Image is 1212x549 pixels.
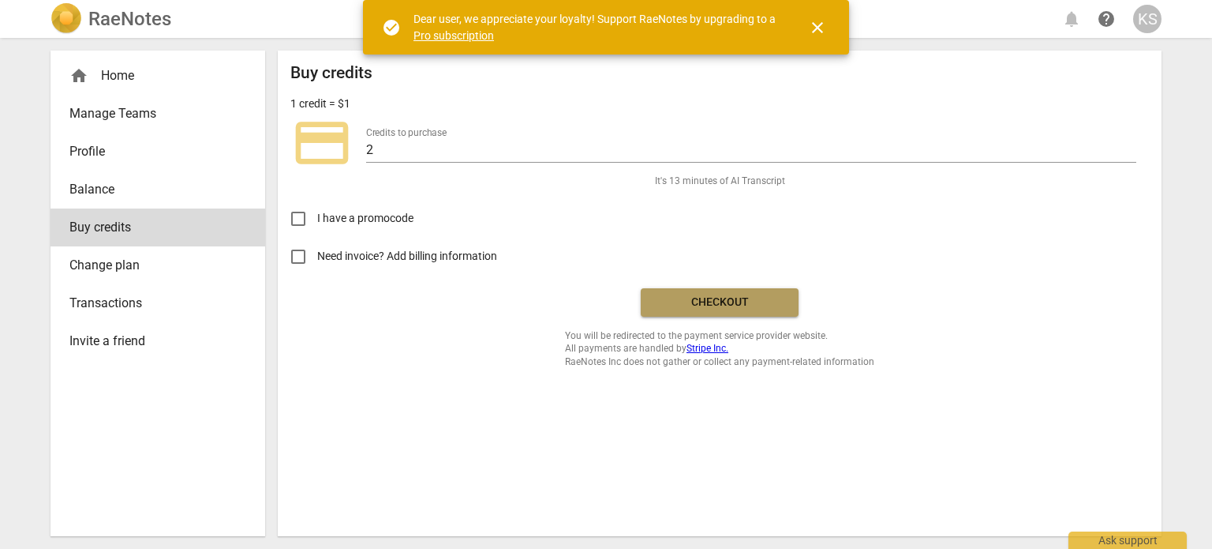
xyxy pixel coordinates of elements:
[69,142,234,161] span: Profile
[50,209,265,246] a: Buy credits
[1092,5,1120,33] a: Help
[50,246,265,284] a: Change plan
[50,95,265,133] a: Manage Teams
[69,66,88,85] span: home
[641,288,799,317] button: Checkout
[799,9,836,47] button: Close
[808,18,827,37] span: close
[50,3,82,35] img: Logo
[88,8,171,30] h2: RaeNotes
[69,256,234,275] span: Change plan
[290,96,350,112] p: 1 credit = $1
[655,175,785,188] span: It's 13 minutes of AI Transcript
[50,3,171,35] a: LogoRaeNotes
[69,332,234,351] span: Invite a friend
[69,180,234,199] span: Balance
[50,171,265,209] a: Balance
[69,218,234,237] span: Buy credits
[317,210,413,227] span: I have a promocode
[290,111,353,175] span: credit_card
[69,66,234,85] div: Home
[69,294,234,313] span: Transactions
[413,29,494,42] a: Pro subscription
[50,322,265,360] a: Invite a friend
[317,248,499,265] span: Need invoice? Add billing information
[686,343,728,354] a: Stripe Inc.
[50,284,265,322] a: Transactions
[1068,532,1187,549] div: Ask support
[653,295,786,310] span: Checkout
[1133,5,1161,33] button: KS
[565,329,874,369] span: You will be redirected to the payment service provider website. All payments are handled by RaeNo...
[69,104,234,123] span: Manage Teams
[1097,9,1116,28] span: help
[50,133,265,171] a: Profile
[50,57,265,95] div: Home
[290,63,372,83] h2: Buy credits
[382,18,401,37] span: check_circle
[366,128,447,137] label: Credits to purchase
[413,11,780,43] div: Dear user, we appreciate your loyalty! Support RaeNotes by upgrading to a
